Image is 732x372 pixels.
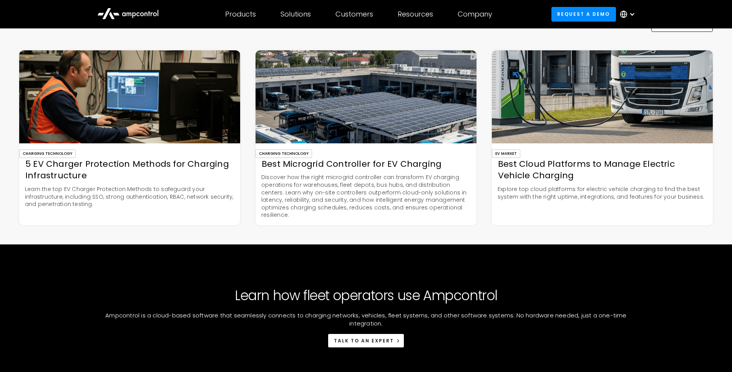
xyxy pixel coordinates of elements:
[335,10,373,18] div: Customers
[492,158,713,182] div: Best Cloud Platforms to Manage Electric Vehicle Charging
[281,10,311,18] div: Solutions
[19,18,78,41] div: Related Posts
[256,158,476,170] div: Best Microgrid Controller for EV Charging
[225,10,256,18] div: Products
[19,149,76,158] div: Charging Technology
[235,287,497,304] h2: Learn how fleet operators use Ampcontrol
[334,337,394,344] div: Talk to an expert
[492,149,520,158] div: EV Market
[551,7,616,21] a: Request a demo
[19,50,240,143] img: 5 EV Charger Protection Methods for Charging Infrastructure
[328,334,404,348] a: Talk to an expert
[492,50,713,143] img: Best Cloud Platforms to Manage Electric Vehicle Charging
[256,174,476,219] p: Discover how the right microgrid controller can transform EV charging operations for warehouses, ...
[19,158,240,182] div: 5 EV Charger Protection Methods for Charging Infrastructure
[458,10,492,18] div: Company
[398,10,433,18] div: Resources
[19,50,240,225] a: Charging Technology5 EV Charger Protection Methods for Charging InfrastructureLearn the top EV Ch...
[256,149,312,158] div: Charging Technology
[19,186,240,208] p: Learn the top EV Charger Protection Methods to safeguard your infrastructure, including SSO, stro...
[256,50,476,143] img: Best Microgrid Controller for EV Charging
[492,186,713,201] p: Explore top cloud platforms for electric vehicle charging to find the best system with the right ...
[492,50,713,225] a: EV MarketBest Cloud Platforms to Manage Electric Vehicle ChargingExplore top cloud platforms for ...
[256,50,476,225] a: Charging TechnologyBest Microgrid Controller for EV ChargingDiscover how the right microgrid cont...
[64,311,668,327] p: Ampcontrol is a cloud-based software that seamlessly connects to charging networks, vehicles, fle...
